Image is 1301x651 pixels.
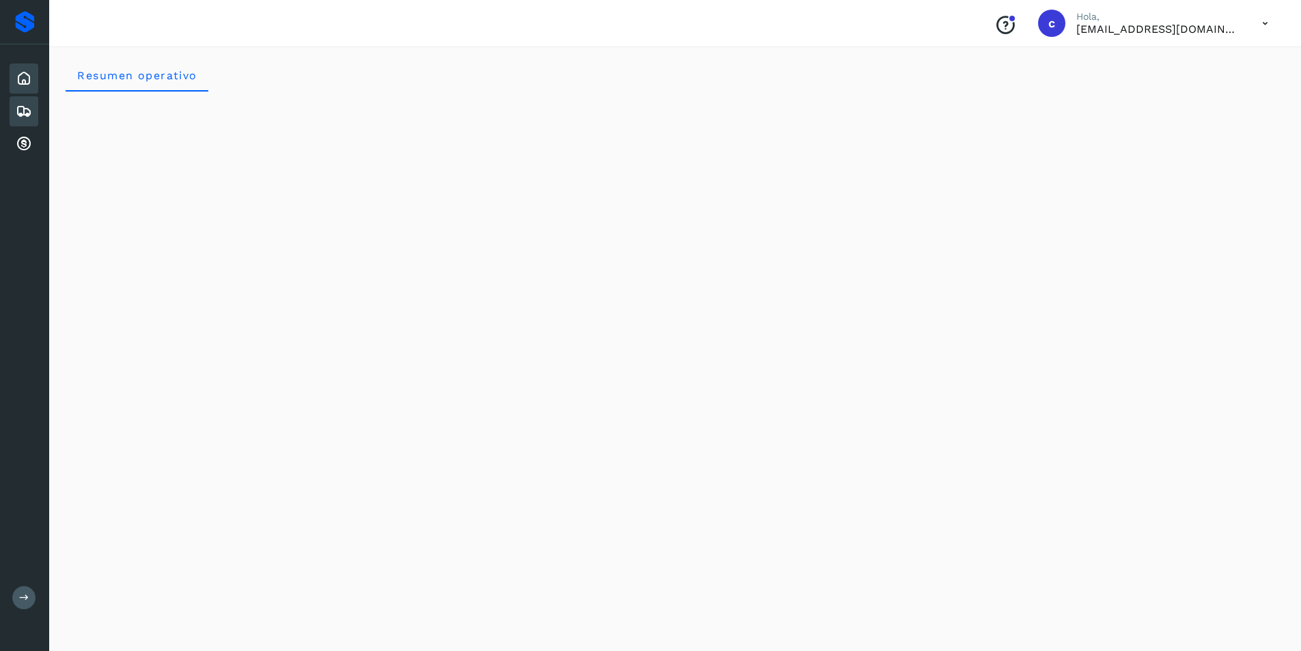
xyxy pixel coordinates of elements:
[10,64,38,94] div: Inicio
[1076,23,1240,36] p: carlosvazqueztgc@gmail.com
[76,69,197,82] span: Resumen operativo
[1076,11,1240,23] p: Hola,
[10,129,38,159] div: Cuentas por cobrar
[10,96,38,126] div: Embarques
